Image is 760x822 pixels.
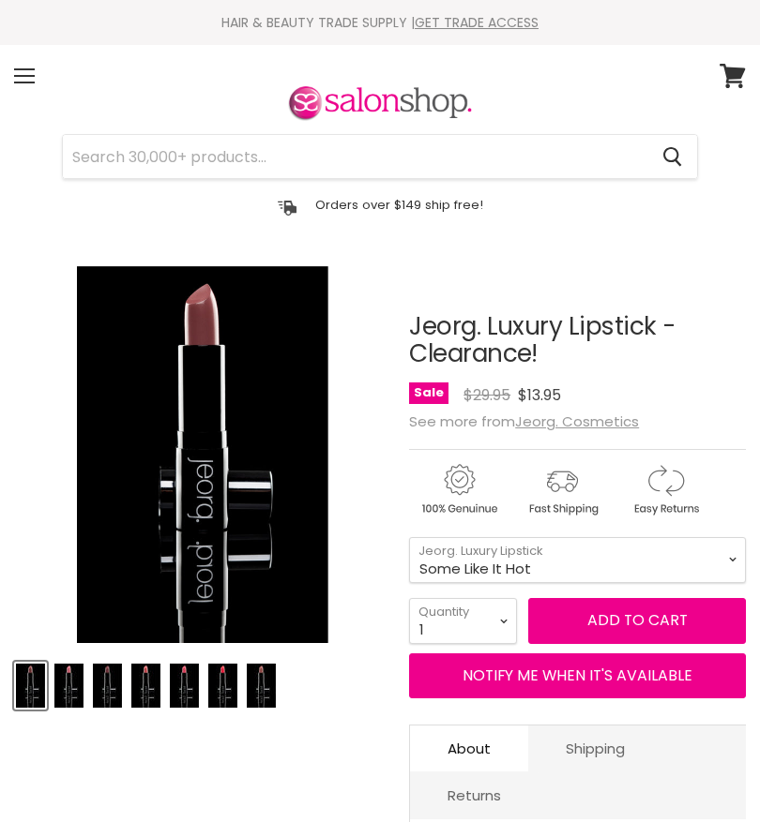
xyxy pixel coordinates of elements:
button: Add to cart [528,598,746,643]
button: Jeorg. Luxury Lipstick [168,662,201,710]
form: Product [62,134,698,179]
button: Jeorg. Luxury Lipstick [14,662,47,710]
img: shipping.gif [512,461,612,518]
button: Jeorg. Luxury Lipstick [206,662,239,710]
button: Jeorg. Luxury Lipstick [129,662,162,710]
a: GET TRADE ACCESS [415,13,539,32]
p: Orders over $149 ship free! [315,197,483,213]
div: Jeorg. Luxury Lipstick - Clearance! image. Click or Scroll to Zoom. [14,266,391,643]
img: Jeorg. Luxury Lipstick [131,664,160,708]
a: Jeorg. Cosmetics [515,411,639,431]
select: Quantity [409,598,517,644]
img: Jeorg. Luxury Lipstick [54,664,84,708]
span: See more from [409,411,639,431]
button: Jeorg. Luxury Lipstick [91,662,124,710]
img: Jeorg. Luxury Lipstick [247,664,276,708]
div: Product thumbnails [11,656,394,710]
a: About [410,725,528,771]
button: NOTIFY ME WHEN IT'S AVAILABLE [409,653,746,698]
img: Jeorg. Luxury Lipstick [170,664,199,708]
span: $29.95 [464,384,510,406]
button: Jeorg. Luxury Lipstick [245,662,278,710]
img: Jeorg. Luxury Lipstick [93,664,122,708]
iframe: Gorgias live chat messenger [666,734,741,803]
a: Shipping [528,725,662,771]
h1: Jeorg. Luxury Lipstick - Clearance! [409,313,746,367]
button: Search [647,135,697,178]
span: Add to cart [587,609,688,631]
button: Jeorg. Luxury Lipstick [53,662,85,710]
img: returns.gif [616,461,715,518]
input: Search [63,135,647,178]
a: Returns [410,772,539,818]
img: Jeorg. Luxury Lipstick [208,664,237,708]
span: $13.95 [518,384,561,406]
img: genuine.gif [409,461,509,518]
span: Sale [409,382,448,404]
img: Jeorg. Luxury Lipstick [16,664,45,708]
